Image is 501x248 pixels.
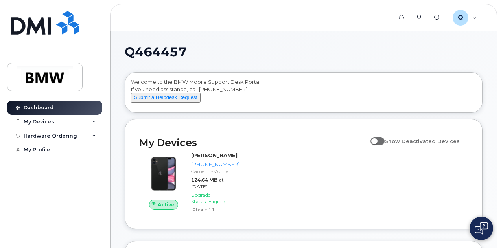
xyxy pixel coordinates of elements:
[208,198,225,204] span: Eligible
[370,134,377,140] input: Show Deactivated Devices
[191,177,224,189] span: at [DATE]
[191,177,217,183] span: 124.64 MB
[131,94,201,100] a: Submit a Helpdesk Request
[139,152,243,215] a: Active[PERSON_NAME][PHONE_NUMBER]Carrier: T-Mobile124.64 MBat [DATE]Upgrade Status:EligibleiPhone 11
[191,168,239,175] div: Carrier: T-Mobile
[158,201,175,208] span: Active
[191,152,238,158] strong: [PERSON_NAME]
[385,138,460,144] span: Show Deactivated Devices
[131,78,476,110] div: Welcome to the BMW Mobile Support Desk Portal If you need assistance, call [PHONE_NUMBER].
[139,137,367,149] h2: My Devices
[125,46,187,58] span: Q464457
[146,156,182,192] img: iPhone_11.jpg
[131,93,201,103] button: Submit a Helpdesk Request
[475,222,488,235] img: Open chat
[191,206,239,213] div: iPhone 11
[191,192,210,204] span: Upgrade Status:
[191,161,239,168] div: [PHONE_NUMBER]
